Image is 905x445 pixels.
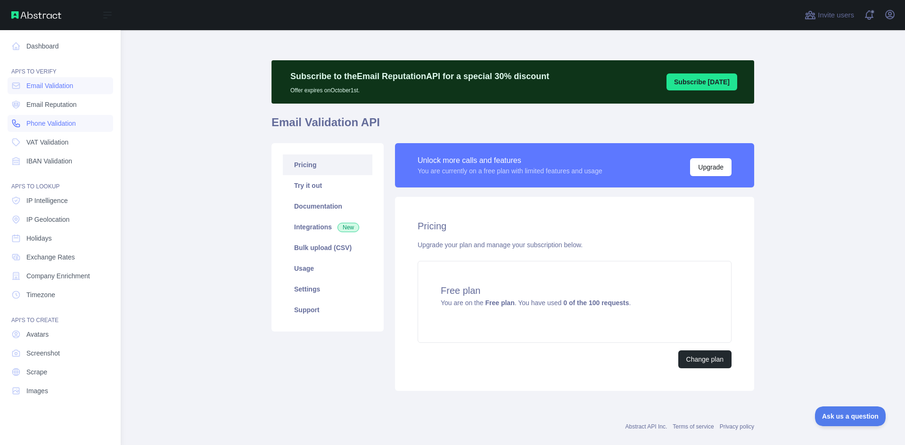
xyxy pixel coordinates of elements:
[720,423,754,430] a: Privacy policy
[283,154,372,175] a: Pricing
[283,196,372,217] a: Documentation
[8,345,113,362] a: Screenshot
[690,158,732,176] button: Upgrade
[418,155,602,166] div: Unlock more calls and features
[418,166,602,176] div: You are currently on a free plan with limited features and usage
[26,348,60,358] span: Screenshot
[563,299,629,307] strong: 0 of the 100 requests
[8,249,113,266] a: Exchange Rates
[678,350,732,368] button: Change plan
[283,237,372,258] a: Bulk upload (CSV)
[818,10,854,21] span: Invite users
[625,423,667,430] a: Abstract API Inc.
[8,192,113,209] a: IP Intelligence
[26,100,77,109] span: Email Reputation
[8,115,113,132] a: Phone Validation
[26,81,73,90] span: Email Validation
[8,326,113,343] a: Avatars
[418,240,732,250] div: Upgrade your plan and manage your subscription below.
[26,215,70,224] span: IP Geolocation
[418,219,732,233] h2: Pricing
[8,171,113,190] div: API'S TO LOOKUP
[8,230,113,247] a: Holidays
[290,83,549,94] p: Offer expires on October 1st.
[673,423,714,430] a: Terms of service
[26,234,52,243] span: Holidays
[26,367,47,377] span: Scrape
[8,96,113,113] a: Email Reputation
[26,156,72,166] span: IBAN Validation
[8,364,113,380] a: Scrape
[666,73,737,90] button: Subscribe [DATE]
[8,382,113,399] a: Images
[8,305,113,324] div: API'S TO CREATE
[8,57,113,75] div: API'S TO VERIFY
[8,286,113,303] a: Timezone
[26,330,49,339] span: Avatars
[815,406,886,426] iframe: Toggle Customer Support
[283,175,372,196] a: Try it out
[8,38,113,55] a: Dashboard
[803,8,856,23] button: Invite users
[8,77,113,94] a: Email Validation
[11,11,61,19] img: Abstract API
[485,299,514,307] strong: Free plan
[8,211,113,228] a: IP Geolocation
[337,223,359,232] span: New
[26,138,68,147] span: VAT Validation
[283,279,372,299] a: Settings
[8,153,113,170] a: IBAN Validation
[26,271,90,281] span: Company Enrichment
[26,290,55,299] span: Timezone
[8,267,113,284] a: Company Enrichment
[283,258,372,279] a: Usage
[441,284,708,297] h4: Free plan
[283,299,372,320] a: Support
[26,196,68,205] span: IP Intelligence
[26,119,76,128] span: Phone Validation
[26,386,48,396] span: Images
[8,134,113,151] a: VAT Validation
[271,115,754,138] h1: Email Validation API
[26,252,75,262] span: Exchange Rates
[441,299,631,307] span: You are on the . You have used .
[283,217,372,237] a: Integrations New
[290,70,549,83] p: Subscribe to the Email Reputation API for a special 30 % discount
